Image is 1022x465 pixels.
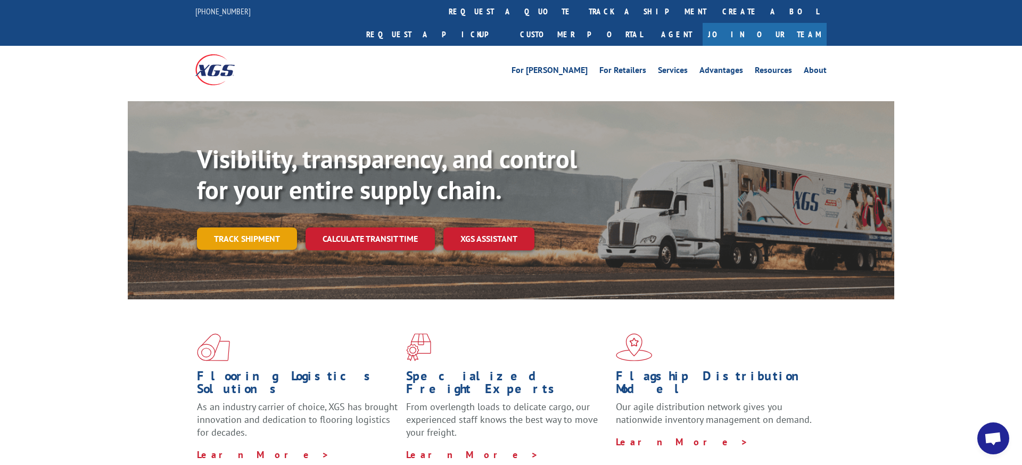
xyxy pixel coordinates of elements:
img: xgs-icon-total-supply-chain-intelligence-red [197,333,230,361]
a: About [804,66,827,78]
h1: Flooring Logistics Solutions [197,370,398,401]
a: Customer Portal [512,23,650,46]
a: Learn More > [406,448,539,461]
a: Agent [650,23,703,46]
a: Resources [755,66,792,78]
a: Learn More > [197,448,329,461]
a: Join Our Team [703,23,827,46]
b: Visibility, transparency, and control for your entire supply chain. [197,142,577,206]
a: For [PERSON_NAME] [512,66,588,78]
div: Open chat [977,422,1009,454]
h1: Specialized Freight Experts [406,370,607,401]
a: For Retailers [599,66,646,78]
a: Advantages [699,66,743,78]
a: Request a pickup [358,23,512,46]
a: Services [658,66,688,78]
a: Calculate transit time [306,227,435,250]
p: From overlength loads to delicate cargo, our experienced staff knows the best way to move your fr... [406,401,607,448]
img: xgs-icon-focused-on-flooring-red [406,333,431,361]
a: [PHONE_NUMBER] [195,6,251,17]
h1: Flagship Distribution Model [616,370,817,401]
span: Our agile distribution network gives you nationwide inventory management on demand. [616,401,812,426]
a: Track shipment [197,227,297,250]
a: Learn More > [616,436,748,448]
img: xgs-icon-flagship-distribution-model-red [616,333,653,361]
a: XGS ASSISTANT [443,227,534,250]
span: As an industry carrier of choice, XGS has brought innovation and dedication to flooring logistics... [197,401,398,438]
